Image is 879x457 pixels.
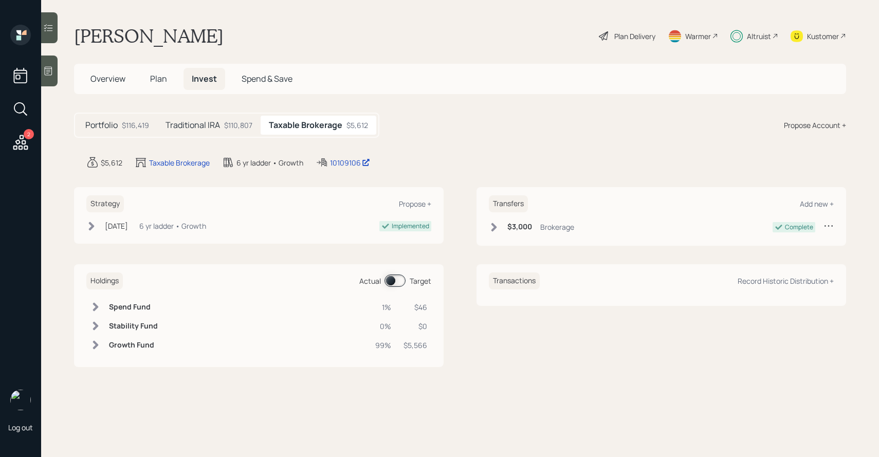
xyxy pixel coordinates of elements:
div: 0% [375,321,391,332]
div: 6 yr ladder • Growth [139,221,206,231]
div: $5,566 [404,340,427,351]
h5: Portfolio [85,120,118,130]
div: $46 [404,302,427,313]
span: Overview [90,73,125,84]
div: Implemented [392,222,429,231]
h6: Transfers [489,195,528,212]
span: Plan [150,73,167,84]
div: Propose + [399,199,431,209]
div: $5,612 [101,157,122,168]
div: Warmer [685,31,711,42]
h6: Transactions [489,272,540,289]
img: sami-boghos-headshot.png [10,390,31,410]
div: Altruist [747,31,771,42]
h6: Spend Fund [109,303,158,312]
div: 1% [375,302,391,313]
h6: Strategy [86,195,124,212]
h6: Stability Fund [109,322,158,331]
div: 10109106 [330,157,370,168]
div: Taxable Brokerage [149,157,210,168]
div: Complete [785,223,813,232]
h1: [PERSON_NAME] [74,25,224,47]
h5: Taxable Brokerage [269,120,342,130]
div: Kustomer [807,31,839,42]
div: [DATE] [105,221,128,231]
div: Target [410,276,431,286]
div: Propose Account + [784,120,846,131]
div: $0 [404,321,427,332]
span: Invest [192,73,217,84]
div: Record Historic Distribution + [738,276,834,286]
h6: Growth Fund [109,341,158,350]
div: $110,807 [224,120,252,131]
div: $5,612 [346,120,368,131]
div: Add new + [800,199,834,209]
div: Brokerage [540,222,574,232]
span: Spend & Save [242,73,292,84]
div: 2 [24,129,34,139]
div: 6 yr ladder • Growth [236,157,303,168]
div: Actual [359,276,381,286]
div: 99% [375,340,391,351]
div: $116,419 [122,120,149,131]
h6: Holdings [86,272,123,289]
div: Plan Delivery [614,31,655,42]
div: Log out [8,423,33,432]
h6: $3,000 [507,223,532,231]
h5: Traditional IRA [166,120,220,130]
